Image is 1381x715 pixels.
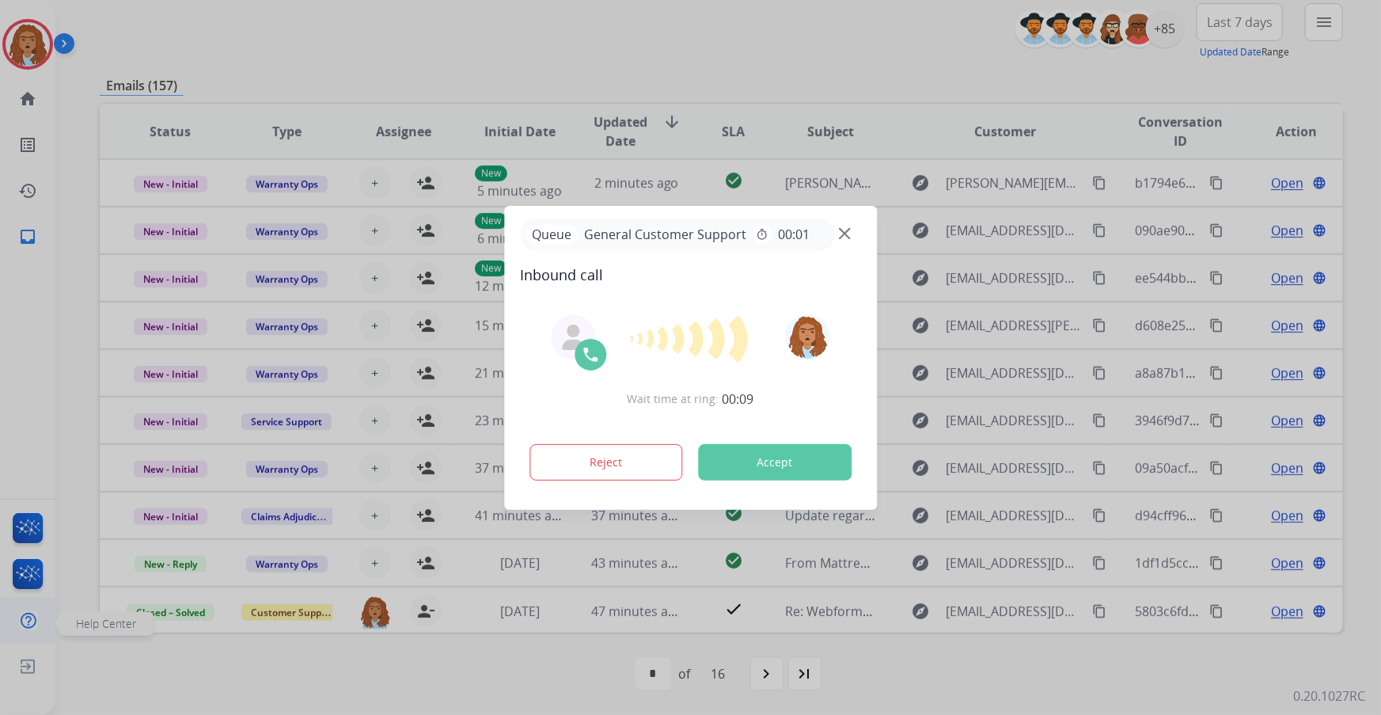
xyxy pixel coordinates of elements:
[839,227,851,239] img: close-button
[698,444,852,481] button: Accept
[756,228,768,241] mat-icon: timer
[778,225,810,244] span: 00:01
[723,390,754,409] span: 00:09
[628,391,719,407] span: Wait time at ring:
[581,345,600,364] img: call-icon
[1293,686,1365,705] p: 0.20.1027RC
[578,225,753,244] span: General Customer Support
[786,314,830,359] img: avatar
[529,444,683,481] button: Reject
[526,225,578,245] p: Queue
[520,264,861,286] span: Inbound call
[560,325,586,350] img: agent-avatar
